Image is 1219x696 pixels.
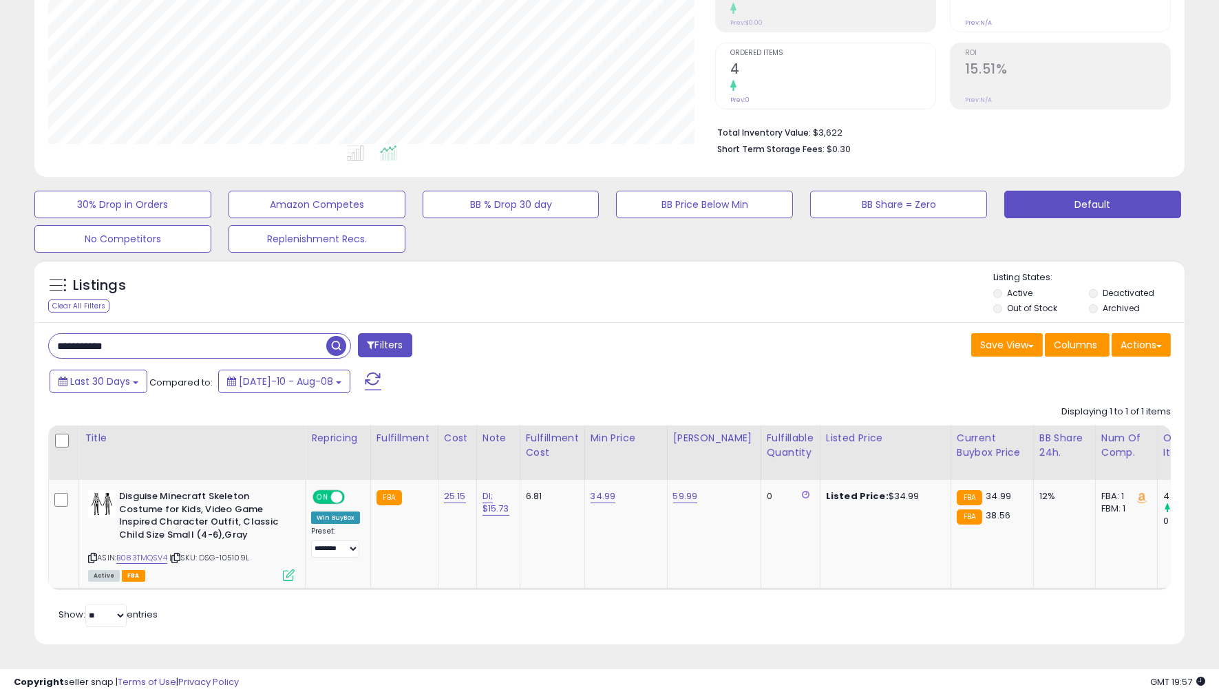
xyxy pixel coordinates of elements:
[1054,338,1097,352] span: Columns
[826,431,945,445] div: Listed Price
[311,527,360,558] div: Preset:
[1163,515,1219,527] div: 0
[423,191,600,218] button: BB % Drop 30 day
[169,552,249,563] span: | SKU: DSG-105109L
[717,127,811,138] b: Total Inventory Value:
[591,489,616,503] a: 34.99
[116,552,167,564] a: B083TMQSV4
[178,675,239,688] a: Privacy Policy
[591,431,661,445] div: Min Price
[50,370,147,393] button: Last 30 Days
[673,489,698,503] a: 59.99
[1039,431,1090,460] div: BB Share 24h.
[377,431,432,445] div: Fulfillment
[971,333,1043,357] button: Save View
[986,509,1010,522] span: 38.56
[730,50,935,57] span: Ordered Items
[444,489,466,503] a: 25.15
[59,608,158,621] span: Show: entries
[122,570,145,582] span: FBA
[88,490,116,518] img: 41KRoJH-FWL._SL40_.jpg
[149,376,213,389] span: Compared to:
[673,431,755,445] div: [PERSON_NAME]
[957,509,982,525] small: FBA
[1061,405,1171,419] div: Displaying 1 to 1 of 1 items
[717,123,1160,140] li: $3,622
[826,490,940,503] div: $34.99
[1163,431,1213,460] div: Ordered Items
[118,675,176,688] a: Terms of Use
[730,61,935,80] h2: 4
[986,489,1011,503] span: 34.99
[119,490,286,545] b: Disguise Minecraft Skeleton Costume for Kids, Video Game Inspired Character Outfit, Classic Child...
[965,50,1170,57] span: ROI
[229,191,405,218] button: Amazon Competes
[1045,333,1110,357] button: Columns
[767,431,814,460] div: Fulfillable Quantity
[730,19,763,27] small: Prev: $0.00
[767,490,809,503] div: 0
[1007,302,1057,314] label: Out of Stock
[88,570,120,582] span: All listings currently available for purchase on Amazon
[810,191,987,218] button: BB Share = Zero
[965,61,1170,80] h2: 15.51%
[965,96,992,104] small: Prev: N/A
[70,375,130,388] span: Last 30 Days
[826,489,889,503] b: Listed Price:
[14,675,64,688] strong: Copyright
[1101,503,1147,515] div: FBM: 1
[1163,490,1219,503] div: 4
[717,143,825,155] b: Short Term Storage Fees:
[34,191,211,218] button: 30% Drop in Orders
[88,490,295,580] div: ASIN:
[827,143,851,156] span: $0.30
[229,225,405,253] button: Replenishment Recs.
[34,225,211,253] button: No Competitors
[1039,490,1085,503] div: 12%
[343,492,365,503] span: OFF
[85,431,299,445] div: Title
[1007,287,1032,299] label: Active
[730,96,750,104] small: Prev: 0
[1101,431,1152,460] div: Num of Comp.
[957,431,1028,460] div: Current Buybox Price
[616,191,793,218] button: BB Price Below Min
[239,375,333,388] span: [DATE]-10 - Aug-08
[311,431,365,445] div: Repricing
[965,19,992,27] small: Prev: N/A
[14,676,239,689] div: seller snap | |
[483,489,509,516] a: DI; $15.73
[1103,287,1154,299] label: Deactivated
[1101,490,1147,503] div: FBA: 1
[444,431,471,445] div: Cost
[218,370,350,393] button: [DATE]-10 - Aug-08
[993,271,1185,284] p: Listing States:
[73,276,126,295] h5: Listings
[311,512,360,524] div: Win BuyBox
[1150,675,1205,688] span: 2025-09-8 19:57 GMT
[526,490,574,503] div: 6.81
[526,431,579,460] div: Fulfillment Cost
[358,333,412,357] button: Filters
[314,492,331,503] span: ON
[1004,191,1181,218] button: Default
[957,490,982,505] small: FBA
[377,490,402,505] small: FBA
[48,299,109,313] div: Clear All Filters
[1112,333,1171,357] button: Actions
[483,431,514,445] div: Note
[1103,302,1140,314] label: Archived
